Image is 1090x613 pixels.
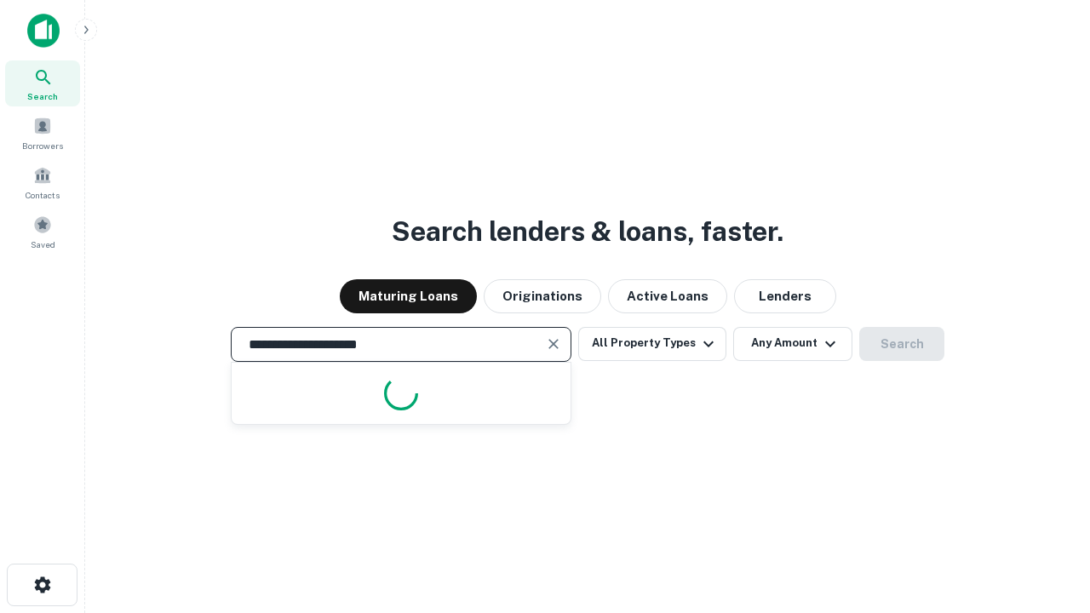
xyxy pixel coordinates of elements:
[31,238,55,251] span: Saved
[578,327,726,361] button: All Property Types
[26,188,60,202] span: Contacts
[733,327,852,361] button: Any Amount
[608,279,727,313] button: Active Loans
[5,159,80,205] a: Contacts
[27,14,60,48] img: capitalize-icon.png
[542,332,565,356] button: Clear
[22,139,63,152] span: Borrowers
[27,89,58,103] span: Search
[340,279,477,313] button: Maturing Loans
[392,211,783,252] h3: Search lenders & loans, faster.
[5,110,80,156] a: Borrowers
[484,279,601,313] button: Originations
[1005,477,1090,559] iframe: Chat Widget
[5,60,80,106] a: Search
[5,209,80,255] a: Saved
[734,279,836,313] button: Lenders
